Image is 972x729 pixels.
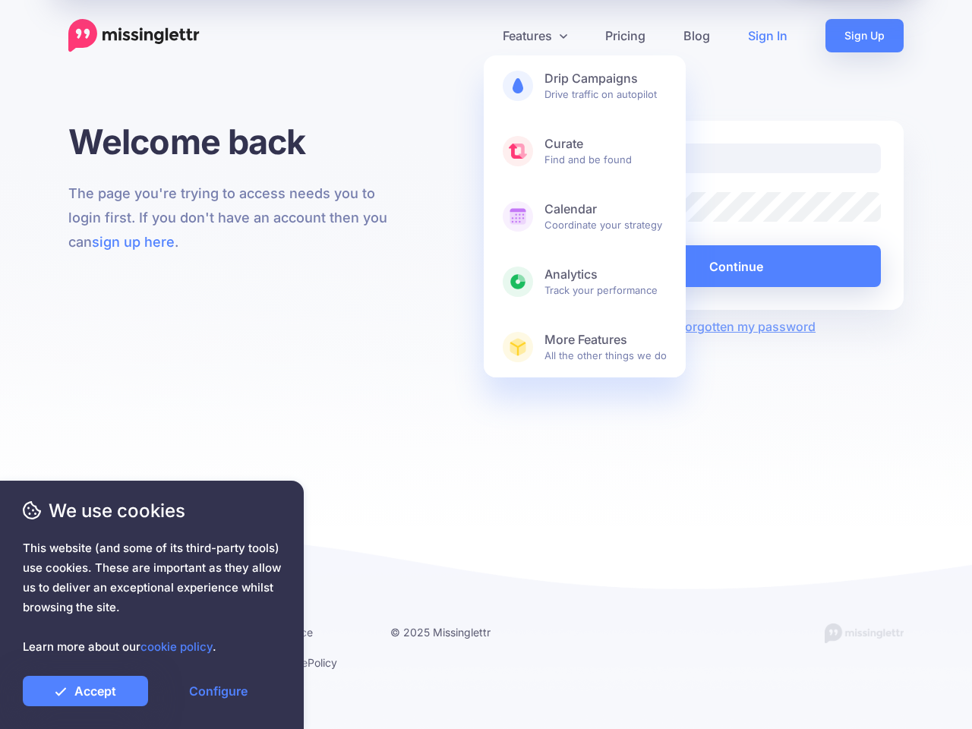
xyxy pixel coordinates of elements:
[544,332,667,362] span: All the other things we do
[484,317,686,377] a: More FeaturesAll the other things we do
[729,19,806,52] a: Sign In
[484,55,686,116] a: Drip CampaignsDrive traffic on autopilot
[657,319,816,334] a: I've forgotten my password
[390,623,529,642] li: © 2025 Missinglettr
[544,136,667,166] span: Find and be found
[592,245,881,287] button: Continue
[92,234,175,250] a: sign up here
[544,71,667,87] b: Drip Campaigns
[544,332,667,348] b: More Features
[23,676,148,706] a: Accept
[140,639,213,654] a: cookie policy
[586,19,664,52] a: Pricing
[23,497,281,524] span: We use cookies
[484,186,686,247] a: CalendarCoordinate your strategy
[68,121,403,163] h1: Welcome back
[544,267,667,297] span: Track your performance
[68,181,403,254] p: The page you're trying to access needs you to login first. If you don't have an account then you ...
[484,121,686,181] a: CurateFind and be found
[23,538,281,657] span: This website (and some of its third-party tools) use cookies. These are important as they allow u...
[664,19,729,52] a: Blog
[484,251,686,312] a: AnalyticsTrack your performance
[825,19,904,52] a: Sign Up
[544,201,667,232] span: Coordinate your strategy
[484,19,586,52] a: Features
[544,71,667,101] span: Drive traffic on autopilot
[156,676,281,706] a: Configure
[544,201,667,217] b: Calendar
[544,267,667,282] b: Analytics
[544,136,667,152] b: Curate
[484,55,686,377] div: Features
